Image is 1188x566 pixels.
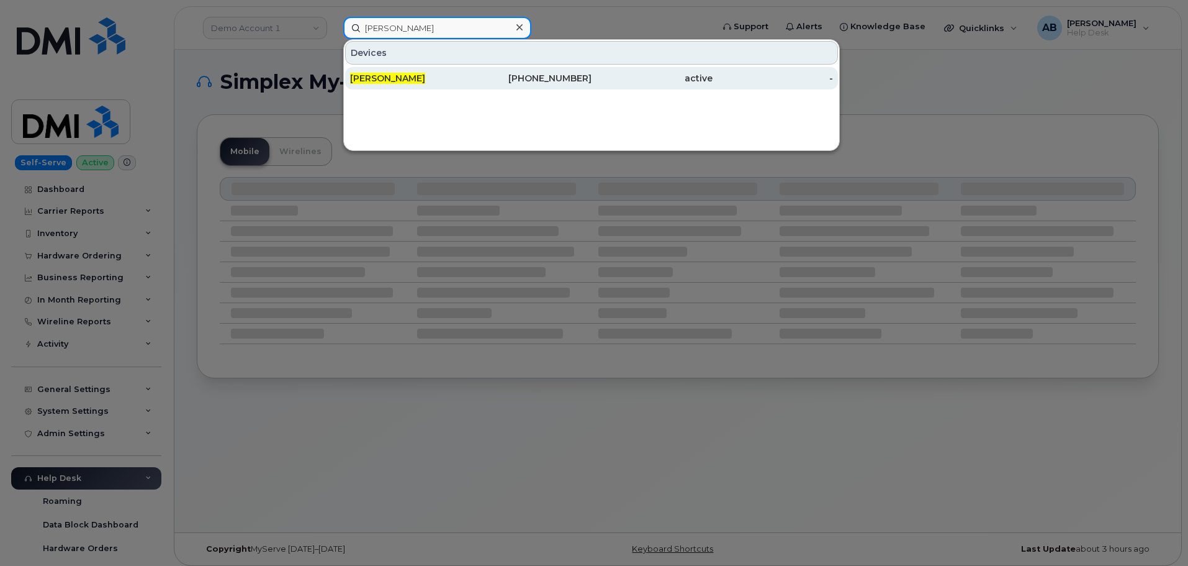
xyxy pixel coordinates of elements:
div: Devices [345,41,838,65]
div: active [592,72,713,84]
div: [PHONE_NUMBER] [471,72,592,84]
span: [PERSON_NAME] [350,73,425,84]
a: [PERSON_NAME][PHONE_NUMBER]active- [345,67,838,89]
div: - [713,72,834,84]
